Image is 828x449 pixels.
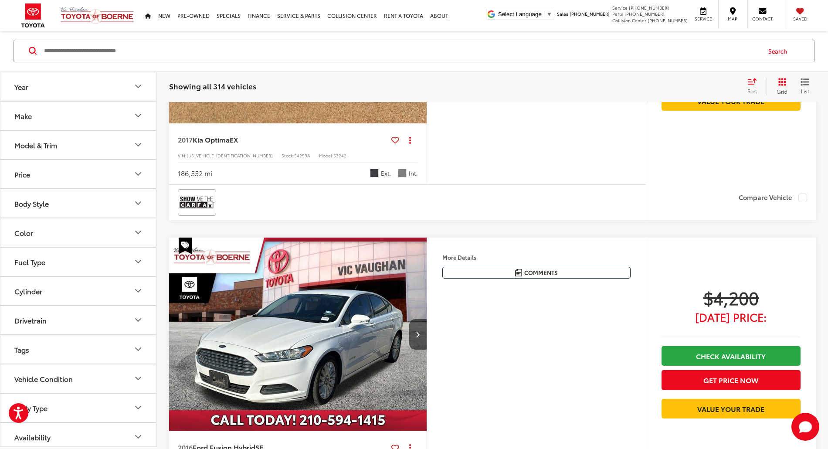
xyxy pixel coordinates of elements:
[133,344,143,355] div: Tags
[169,238,428,432] img: 2016 Ford Fusion Hybrid SE
[60,7,134,24] img: Vic Vaughan Toyota of Boerne
[557,10,568,17] span: Sales
[791,16,810,22] span: Saved
[442,267,631,279] button: Comments
[662,346,801,366] a: Check Availability
[187,152,273,159] span: [US_VEHICLE_IDENTIFICATION_NUMBER]
[333,152,346,159] span: 53242
[624,10,665,17] span: [PHONE_NUMBER]
[648,17,688,24] span: [PHONE_NUMBER]
[409,136,411,143] span: dropdown dots
[442,254,631,260] h4: More Details
[612,4,628,11] span: Service
[133,403,143,413] div: Body Type
[409,319,427,350] button: Next image
[14,345,29,354] div: Tags
[14,112,32,120] div: Make
[14,287,42,295] div: Cylinder
[0,160,157,188] button: PricePrice
[662,313,801,321] span: [DATE] Price:
[14,170,30,178] div: Price
[14,433,51,441] div: Availability
[767,78,794,95] button: Grid View
[723,16,742,22] span: Map
[662,399,801,418] a: Value Your Trade
[43,41,760,61] input: Search by Make, Model, or Keyword
[230,134,238,144] span: EX
[409,169,418,177] span: Int.
[629,4,669,11] span: [PHONE_NUMBER]
[544,11,544,17] span: ​
[133,111,143,121] div: Make
[662,286,801,308] span: $4,200
[794,78,816,95] button: List View
[133,198,143,209] div: Body Style
[791,413,819,441] button: Toggle Chat Window
[14,404,48,412] div: Body Type
[739,194,807,202] label: Compare Vehicle
[0,131,157,159] button: Model & TrimModel & Trim
[14,141,57,149] div: Model & Trim
[752,16,773,22] span: Contact
[179,238,192,254] span: Special
[294,152,310,159] span: 54259A
[319,152,333,159] span: Model:
[178,168,212,178] div: 186,552 mi
[777,88,787,95] span: Grid
[801,87,809,95] span: List
[169,238,428,431] div: 2016 Ford Fusion Hybrid SE 0
[398,169,407,177] span: Gray
[743,78,767,95] button: Select sort value
[178,152,187,159] span: VIN:
[178,134,193,144] span: 2017
[133,374,143,384] div: Vehicle Condition
[0,102,157,130] button: MakeMake
[760,40,800,62] button: Search
[570,10,610,17] span: [PHONE_NUMBER]
[0,277,157,305] button: CylinderCylinder
[0,306,157,334] button: DrivetrainDrivetrain
[0,189,157,218] button: Body StyleBody Style
[133,169,143,180] div: Price
[133,257,143,267] div: Fuel Type
[133,82,143,92] div: Year
[662,370,801,390] button: Get Price Now
[133,315,143,326] div: Drivetrain
[169,238,428,431] a: 2016 Ford Fusion Hybrid SE2016 Ford Fusion Hybrid SE2016 Ford Fusion Hybrid SE2016 Ford Fusion Hy...
[0,218,157,247] button: ColorColor
[546,11,552,17] span: ▼
[370,169,379,177] span: Platinum Graphite
[0,248,157,276] button: Fuel TypeFuel Type
[133,432,143,442] div: Availability
[515,269,522,276] img: Comments
[180,191,214,214] img: View CARFAX report
[381,169,391,177] span: Ext.
[133,286,143,296] div: Cylinder
[282,152,294,159] span: Stock:
[133,140,143,150] div: Model & Trim
[14,82,28,91] div: Year
[14,199,49,207] div: Body Style
[524,269,558,277] span: Comments
[14,228,33,237] div: Color
[0,335,157,364] button: TagsTags
[14,316,47,324] div: Drivetrain
[498,11,552,17] a: Select Language​
[791,413,819,441] svg: Start Chat
[14,374,73,383] div: Vehicle Condition
[0,72,157,101] button: YearYear
[612,10,623,17] span: Parts
[178,135,388,144] a: 2017Kia OptimaEX
[0,364,157,393] button: Vehicle ConditionVehicle Condition
[169,81,256,91] span: Showing all 314 vehicles
[0,394,157,422] button: Body TypeBody Type
[14,258,45,266] div: Fuel Type
[193,134,230,144] span: Kia Optima
[693,16,713,22] span: Service
[612,17,646,24] span: Collision Center
[403,132,418,147] button: Actions
[498,11,542,17] span: Select Language
[133,228,143,238] div: Color
[747,87,757,95] span: Sort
